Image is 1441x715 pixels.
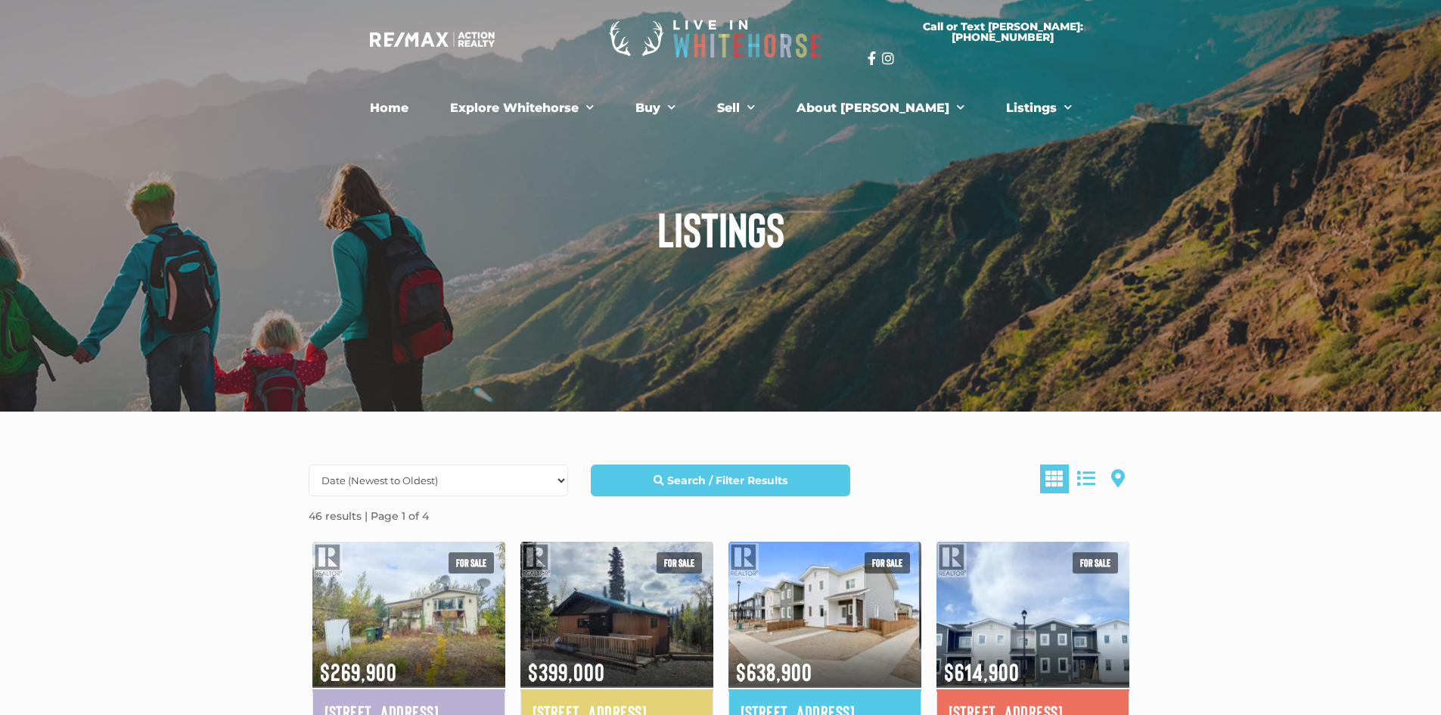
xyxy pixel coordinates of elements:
[520,638,713,688] span: $399,000
[667,474,787,487] strong: Search / Filter Results
[297,204,1144,253] h1: Listings
[309,509,429,523] strong: 46 results | Page 1 of 4
[305,93,1137,123] nav: Menu
[868,12,1138,51] a: Call or Text [PERSON_NAME]: [PHONE_NUMBER]
[657,552,702,574] span: For sale
[728,638,921,688] span: $638,900
[359,93,420,123] a: Home
[520,539,713,689] img: 119 ALSEK CRESCENT, Haines Junction, Yukon
[886,21,1120,42] span: Call or Text [PERSON_NAME]: [PHONE_NUMBER]
[1073,552,1118,574] span: For sale
[706,93,766,123] a: Sell
[728,539,921,689] img: 212 WITCH HAZEL DRIVE, Whitehorse, Yukon
[439,93,605,123] a: Explore Whitehorse
[312,638,505,688] span: $269,900
[449,552,494,574] span: For sale
[936,638,1129,688] span: $614,900
[865,552,910,574] span: For sale
[624,93,687,123] a: Buy
[995,93,1083,123] a: Listings
[785,93,976,123] a: About [PERSON_NAME]
[591,465,850,496] a: Search / Filter Results
[312,539,505,689] img: 3 BRYDE PLACE, Whitehorse, Yukon
[936,539,1129,689] img: 216 WITCH HAZEL DRIVE, Whitehorse, Yukon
